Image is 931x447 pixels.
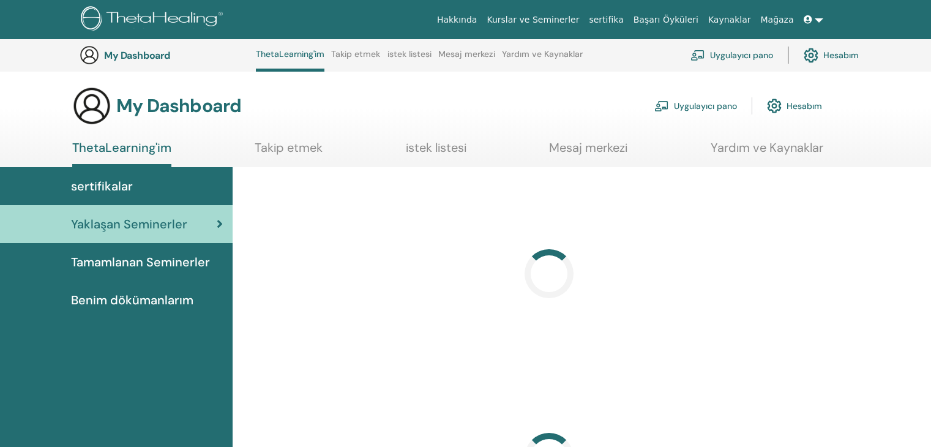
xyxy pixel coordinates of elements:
a: Takip etmek [255,140,323,164]
a: Kurslar ve Seminerler [482,9,584,31]
a: Takip etmek [331,49,380,69]
a: Yardım ve Kaynaklar [502,49,583,69]
img: chalkboard-teacher.svg [690,50,705,61]
a: Hesabım [767,92,822,119]
span: sertifikalar [71,177,133,195]
a: ThetaLearning'im [72,140,171,167]
a: Mağaza [755,9,798,31]
img: generic-user-icon.jpg [72,86,111,126]
a: Yardım ve Kaynaklar [711,140,823,164]
a: Mesaj merkezi [549,140,627,164]
span: Benim dökümanlarım [71,291,193,309]
a: ThetaLearning'im [256,49,324,72]
a: istek listesi [387,49,432,69]
a: Uygulayıcı pano [654,92,737,119]
h3: My Dashboard [104,50,226,61]
a: Hesabım [804,42,859,69]
span: Tamamlanan Seminerler [71,253,210,271]
a: Hakkında [432,9,482,31]
img: cog.svg [767,96,782,116]
a: Başarı Öyküleri [629,9,703,31]
a: sertifika [584,9,628,31]
span: Yaklaşan Seminerler [71,215,187,233]
img: logo.png [81,6,227,34]
img: generic-user-icon.jpg [80,45,99,65]
a: Uygulayıcı pano [690,42,773,69]
a: Mesaj merkezi [438,49,495,69]
h3: My Dashboard [116,95,241,117]
a: Kaynaklar [703,9,756,31]
a: istek listesi [406,140,466,164]
img: cog.svg [804,45,818,66]
img: chalkboard-teacher.svg [654,100,669,111]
